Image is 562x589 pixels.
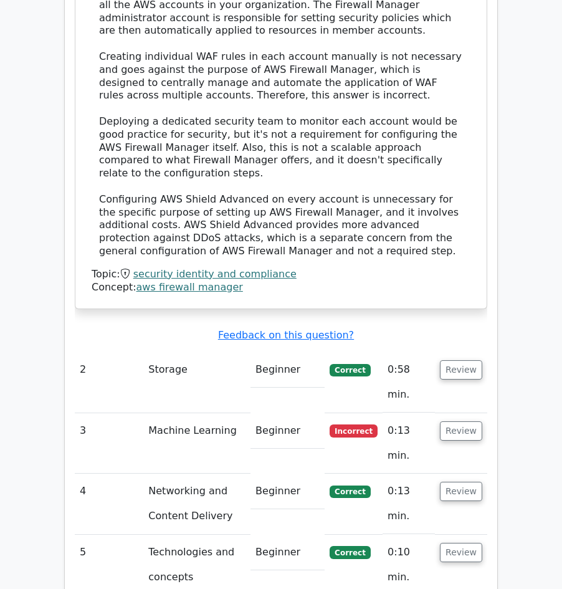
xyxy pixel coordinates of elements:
td: 0:58 min. [383,352,435,413]
span: Incorrect [330,424,378,437]
button: Review [440,421,482,441]
span: Correct [330,364,370,376]
td: 3 [75,413,143,474]
td: 0:13 min. [383,474,435,534]
button: Review [440,360,482,380]
span: Correct [330,486,370,498]
td: Networking and Content Delivery [143,474,250,534]
a: security identity and compliance [133,268,297,280]
td: Beginner [250,535,325,570]
a: Feedback on this question? [218,329,354,341]
td: Storage [143,352,250,413]
td: Machine Learning [143,413,250,474]
td: Beginner [250,352,325,388]
a: aws firewall manager [136,281,243,293]
div: Topic: [92,268,470,281]
span: Correct [330,546,370,558]
td: 0:13 min. [383,413,435,474]
div: Concept: [92,281,470,294]
button: Review [440,482,482,501]
td: 4 [75,474,143,534]
td: 2 [75,352,143,413]
button: Review [440,543,482,562]
td: Beginner [250,413,325,449]
td: Beginner [250,474,325,509]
